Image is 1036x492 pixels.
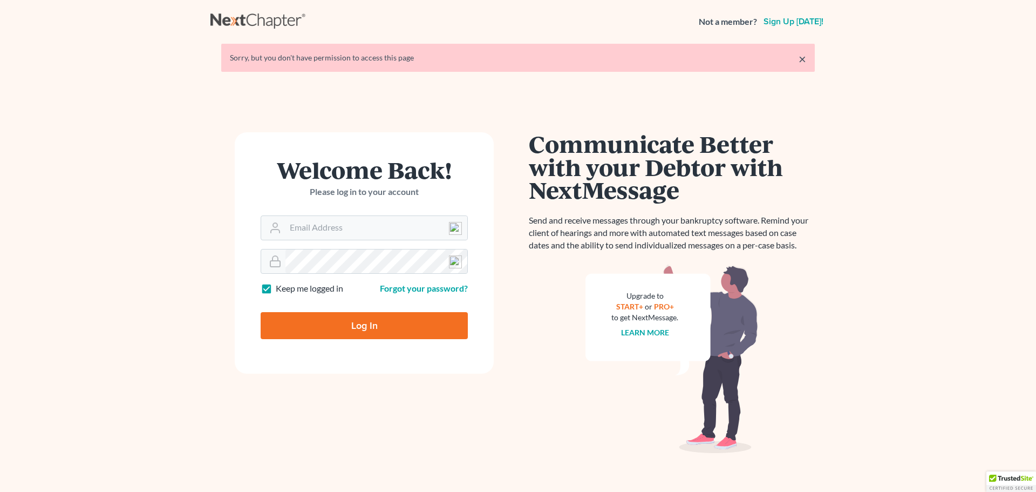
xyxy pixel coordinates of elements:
h1: Communicate Better with your Debtor with NextMessage [529,132,815,201]
label: Keep me logged in [276,282,343,295]
a: PRO+ [654,302,674,311]
a: × [799,52,806,65]
img: npw-badge-icon-locked.svg [449,255,462,268]
img: nextmessage_bg-59042aed3d76b12b5cd301f8e5b87938c9018125f34e5fa2b7a6b67550977c72.svg [585,265,758,454]
div: Sorry, but you don't have permission to access this page [230,52,806,63]
h1: Welcome Back! [261,158,468,181]
a: START+ [616,302,643,311]
a: Forgot your password? [380,283,468,293]
input: Email Address [285,216,467,240]
input: Log In [261,312,468,339]
div: Upgrade to [611,291,678,301]
strong: Not a member? [699,16,757,28]
div: to get NextMessage. [611,312,678,323]
a: Sign up [DATE]! [761,17,826,26]
span: or [645,302,652,311]
p: Please log in to your account [261,186,468,198]
a: Learn more [621,328,669,337]
p: Send and receive messages through your bankruptcy software. Remind your client of hearings and mo... [529,214,815,252]
div: TrustedSite Certified [986,471,1036,492]
img: npw-badge-icon-locked.svg [449,222,462,235]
